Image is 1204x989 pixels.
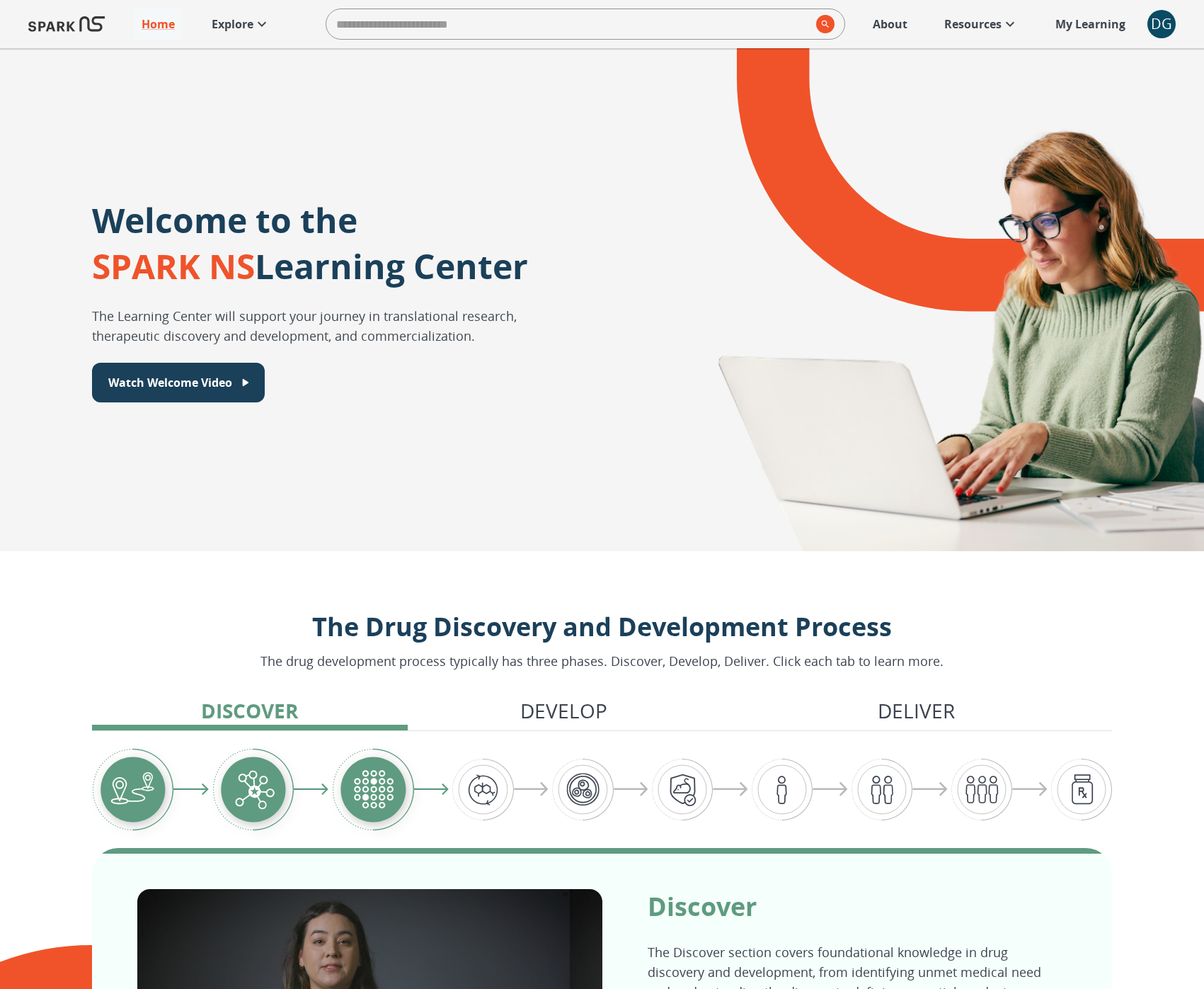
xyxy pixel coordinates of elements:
button: account of current user [1147,10,1176,38]
img: arrow-right [1012,782,1047,796]
a: About [866,9,915,40]
p: Watch Welcome Video [108,374,232,391]
p: Resources [944,16,1002,33]
a: My Learning [1048,9,1133,40]
p: Develop [520,696,607,725]
img: arrow-right [514,782,549,796]
a: Home [134,9,182,40]
p: My Learning [1055,16,1125,33]
img: Logo of SPARK at Stanford [28,7,105,41]
p: The Learning Center will support your journey in translational research, therapeutic discovery an... [92,306,587,346]
img: arrow-right [813,782,847,796]
p: About [873,16,907,33]
p: The drug development process typically has three phases. Discover, Develop, Deliver. Click each t... [260,652,944,671]
img: arrow-right [614,782,648,796]
div: Graphic showing the progression through the Discover, Develop, and Deliver pipeline, highlighting... [92,748,1112,831]
img: arrow-right [912,782,947,796]
img: arrow-right [294,784,328,796]
p: Discover [201,696,298,725]
p: Explore [212,16,253,33]
img: arrow-right [713,782,747,796]
p: Discover [648,889,1067,924]
p: Home [142,16,175,33]
div: DG [1147,10,1176,38]
button: search [810,9,835,39]
a: Resources [937,9,1026,40]
p: Deliver [878,696,955,725]
p: Welcome to the Learning Center [92,197,528,289]
p: The Drug Discovery and Development Process [260,608,944,646]
img: arrow-right [414,784,449,796]
a: Explore [205,9,277,40]
span: SPARK NS [92,243,255,289]
button: Watch Welcome Video [92,363,265,402]
img: arrow-right [173,784,208,796]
